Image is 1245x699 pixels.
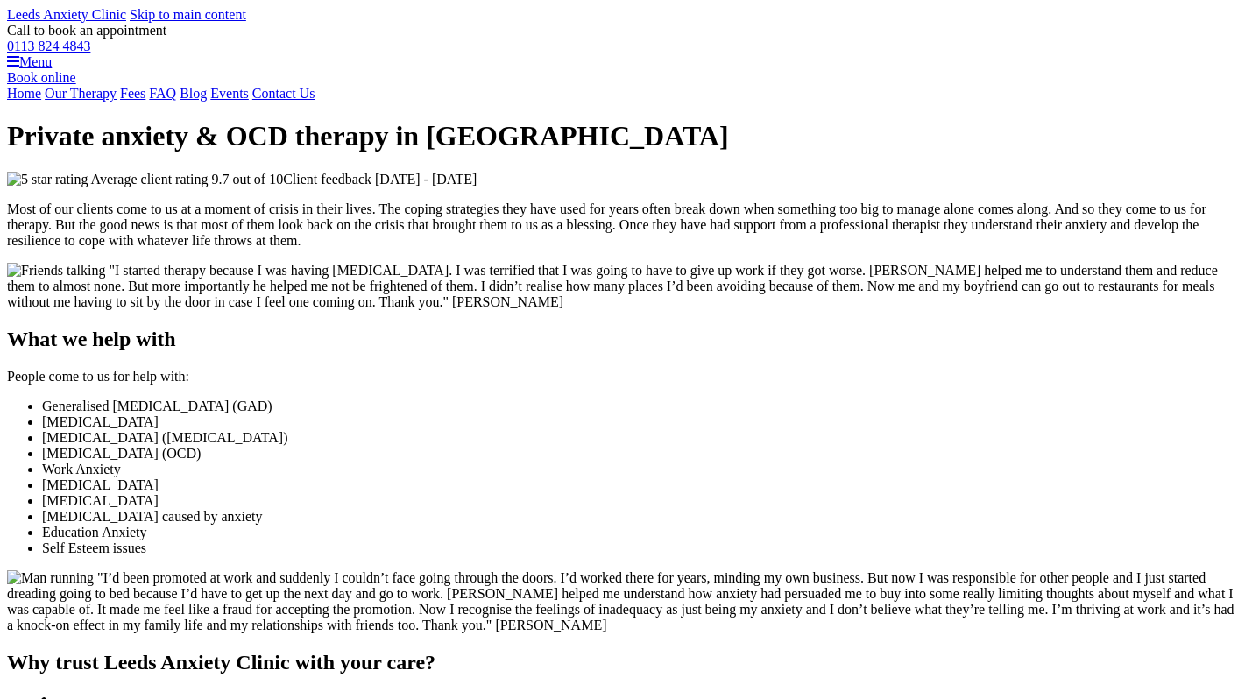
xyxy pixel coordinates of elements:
[120,86,145,101] a: Fees
[7,120,1238,152] h1: Private anxiety & OCD therapy in [GEOGRAPHIC_DATA]
[42,540,1238,556] li: Self Esteem issues
[42,430,1238,446] li: [MEDICAL_DATA] ([MEDICAL_DATA])
[42,446,1238,462] li: [MEDICAL_DATA] (OCD)
[210,86,249,101] a: Events
[42,493,1238,509] li: [MEDICAL_DATA]
[149,86,176,101] a: FAQ
[7,7,126,22] a: Leeds Anxiety Clinic
[45,86,117,101] a: Our Therapy
[7,369,1238,385] p: People come to us for help with:
[7,570,1238,633] div: "I’d been promoted at work and suddenly I couldn’t face going through the doors. I’d worked there...
[180,86,207,101] a: Blog
[7,263,1238,310] div: "I started therapy because I was having [MEDICAL_DATA]. I was terrified that I was going to have ...
[7,201,1238,249] p: Most of our clients come to us at a moment of crisis in their lives. The coping strategies they h...
[130,7,246,22] a: Skip to main content
[7,39,90,53] a: 0113 824 4843
[7,23,1238,54] div: Call to book an appointment
[7,263,105,279] img: Friends talking
[42,525,1238,540] li: Education Anxiety
[42,509,1238,525] li: [MEDICAL_DATA] caused by anxiety
[7,570,94,586] img: Man running
[42,414,1238,430] li: [MEDICAL_DATA]
[7,172,1238,187] div: Client feedback [DATE] - [DATE]
[7,86,41,101] a: Home
[7,172,88,187] img: 5 star rating
[91,172,284,187] span: Average client rating 9.7 out of 10
[7,54,52,69] a: Menu
[42,477,1238,493] li: [MEDICAL_DATA]
[7,70,76,85] a: Book online
[7,651,1238,674] h2: Why trust Leeds Anxiety Clinic with your care?
[42,399,1238,414] li: Generalised [MEDICAL_DATA] (GAD)
[7,328,1238,351] h2: What we help with
[252,86,315,101] a: Contact Us
[42,462,1238,477] li: Work Anxiety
